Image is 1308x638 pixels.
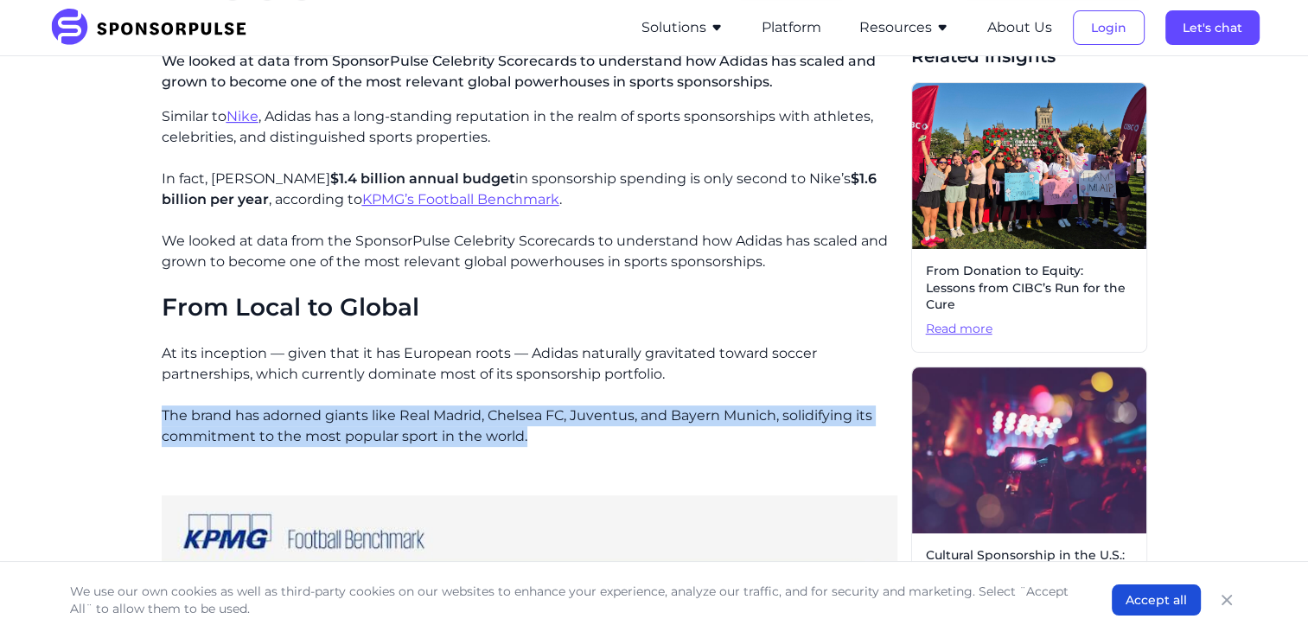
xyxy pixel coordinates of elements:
font: Resources [859,17,932,38]
button: About Us [987,17,1052,38]
a: KPMG’s Football Benchmark [362,191,559,207]
a: Platform [762,20,821,35]
img: Photo by Getty Images from Unsplash [912,367,1146,533]
p: In fact, [PERSON_NAME] in sponsorship spending is only second to Nike’s , according to . [162,169,897,210]
span: Cultural Sponsorship in the U.S.: Music, Arts & Entertainment ROI [926,547,1133,581]
img: SponsorPulse [49,9,259,47]
button: Resources [859,17,949,38]
a: Nike [227,108,258,124]
span: Related insights [911,44,1147,68]
p: At its inception — given that it has European roots — Adidas naturally gravitated toward soccer p... [162,343,897,385]
h2: From Local to Global [162,293,897,322]
button: Login [1073,10,1145,45]
button: Close [1215,588,1239,612]
p: We looked at data from the SponsorPulse Celebrity Scorecards to understand how Adidas has scaled ... [162,231,897,272]
span: $1.4 billion [330,170,405,187]
a: Cultural Sponsorship in the U.S.: Music, Arts & Entertainment ROIRead more [911,367,1147,620]
p: We use our own cookies as well as third-party cookies on our websites to enhance your experience,... [70,583,1077,617]
button: Platform [762,17,821,38]
button: Let's chat [1165,10,1260,45]
p: We looked at data from SponsorPulse Celebrity Scorecards to understand how Adidas has scaled and ... [162,44,897,106]
span: From Donation to Equity: Lessons from CIBC’s Run for the Cure [926,263,1133,314]
span: annual budget [409,170,515,187]
a: About Us [987,20,1052,35]
p: Similar to , Adidas has a long-standing reputation in the realm of sports sponsorships with athle... [162,106,897,148]
button: Accept all [1112,584,1201,616]
a: From Donation to Equity: Lessons from CIBC’s Run for the CureRead more [911,82,1147,352]
a: Let's chat [1165,20,1260,35]
a: Login [1073,20,1145,35]
span: Read more [926,321,1133,338]
p: The brand has adorned giants like Real Madrid, Chelsea FC, Juventus, and Bayern Munich, solidifyi... [162,405,897,447]
button: Solutions [641,17,724,38]
font: Solutions [641,17,706,38]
